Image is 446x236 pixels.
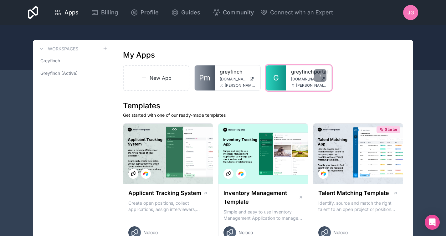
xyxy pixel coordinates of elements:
[38,45,78,53] a: Workspaces
[123,101,403,111] h1: Templates
[333,229,348,236] span: Noloco
[223,189,299,206] h1: Inventory Management Template
[238,229,253,236] span: Noloco
[266,65,286,90] a: G
[126,6,164,19] a: Profile
[220,77,255,82] a: [DOMAIN_NAME]
[48,46,78,52] h3: Workspaces
[49,6,84,19] a: Apps
[291,68,327,75] a: greyfinchportal
[143,229,158,236] span: Noloco
[318,200,398,213] p: Identify, source and match the right talent to an open project or position with our Talent Matchi...
[166,6,205,19] a: Guides
[291,77,318,82] span: [DOMAIN_NAME]
[64,8,79,17] span: Apps
[223,8,254,17] span: Community
[40,70,78,76] span: Greyfinch (Active)
[225,83,255,88] span: [PERSON_NAME][EMAIL_ADDRESS][PERSON_NAME][DOMAIN_NAME]
[260,8,333,17] button: Connect with an Expert
[220,68,255,75] a: greyfinch
[208,6,259,19] a: Community
[220,77,247,82] span: [DOMAIN_NAME]
[270,8,333,17] span: Connect with an Expert
[318,189,389,198] h1: Talent Matching Template
[425,215,440,230] div: Open Intercom Messenger
[223,209,303,221] p: Simple and easy to use Inventory Management Application to manage your stock, orders and Manufact...
[321,171,326,176] img: Airtable Logo
[128,200,208,213] p: Create open positions, collect applications, assign interviewers, centralise candidate feedback a...
[38,55,108,66] a: Greyfinch
[195,65,215,90] a: Pm
[123,112,403,118] p: Get started with one of our ready-made templates
[408,9,414,16] span: JG
[143,171,148,176] img: Airtable Logo
[296,83,327,88] span: [PERSON_NAME][EMAIL_ADDRESS][PERSON_NAME][DOMAIN_NAME]
[101,8,118,17] span: Billing
[385,127,397,132] span: Starter
[273,73,279,83] span: G
[123,65,189,91] a: New App
[238,171,244,176] img: Airtable Logo
[38,68,108,79] a: Greyfinch (Active)
[141,8,159,17] span: Profile
[40,58,60,64] span: Greyfinch
[291,77,327,82] a: [DOMAIN_NAME]
[181,8,200,17] span: Guides
[86,6,123,19] a: Billing
[128,189,201,198] h1: Applicant Tracking System
[123,50,155,60] h1: My Apps
[199,73,210,83] span: Pm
